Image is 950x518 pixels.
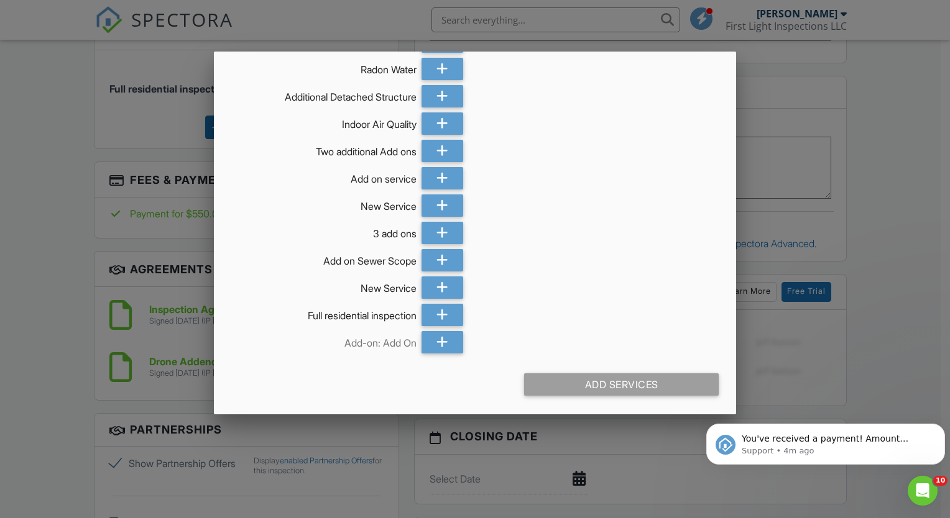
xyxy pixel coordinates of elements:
[231,331,417,350] div: Add-on: Add On
[231,112,417,131] div: Indoor Air Quality
[908,476,938,506] iframe: Intercom live chat
[231,222,417,240] div: 3 add ons
[231,304,417,322] div: Full residential inspection
[231,167,417,186] div: Add on service
[231,194,417,213] div: New Service
[231,58,417,76] div: Radon Water
[231,276,417,295] div: New Service
[231,249,417,268] div: Add on Sewer Scope
[701,398,950,484] iframe: Intercom notifications message
[933,476,948,486] span: 10
[231,140,417,158] div: Two additional Add ons
[524,373,719,396] div: Add Services
[231,85,417,104] div: Additional Detached Structure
